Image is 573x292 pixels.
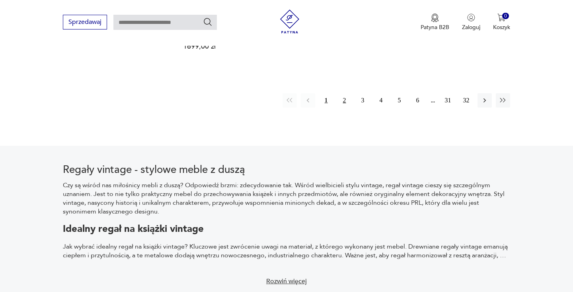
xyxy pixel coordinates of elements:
p: Jak wybrać idealny regał na książki vintage? Kluczowe jest zwrócenie uwagi na materiał, z którego... [63,242,510,260]
p: 1699,00 zł [183,43,281,50]
div: 0 [502,13,509,20]
p: Koszyk [493,24,510,31]
a: Ikona medaluPatyna B2B [421,14,449,31]
button: 6 [411,93,425,108]
p: Patyna B2B [421,24,449,31]
p: Zaloguj [462,24,480,31]
button: 31 [441,93,455,108]
img: Ikona medalu [431,14,439,22]
button: Sprzedawaj [63,15,107,29]
button: 3 [356,93,370,108]
img: Patyna - sklep z meblami i dekoracjami vintage [278,10,302,33]
button: 5 [392,93,407,108]
button: 1 [319,93,333,108]
p: Czy są wśród nas miłośnicy mebli z duszą? Odpowiedź brzmi: zdecydowanie tak. Wśród wielbicieli st... [63,181,510,216]
button: Rozwiń więcej [261,272,312,290]
button: Zaloguj [462,14,480,31]
button: 0Koszyk [493,14,510,31]
button: Patyna B2B [421,14,449,31]
button: 2 [337,93,352,108]
img: Ikona koszyka [497,14,505,22]
h2: Idealny regał na książki vintage [63,225,510,233]
img: Ikonka użytkownika [467,14,475,22]
button: Szukaj [203,17,212,27]
a: Sprzedawaj [63,20,107,25]
button: 4 [374,93,388,108]
button: 32 [459,93,474,108]
h2: Regały vintage - stylowe meble z duszą [63,165,510,174]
